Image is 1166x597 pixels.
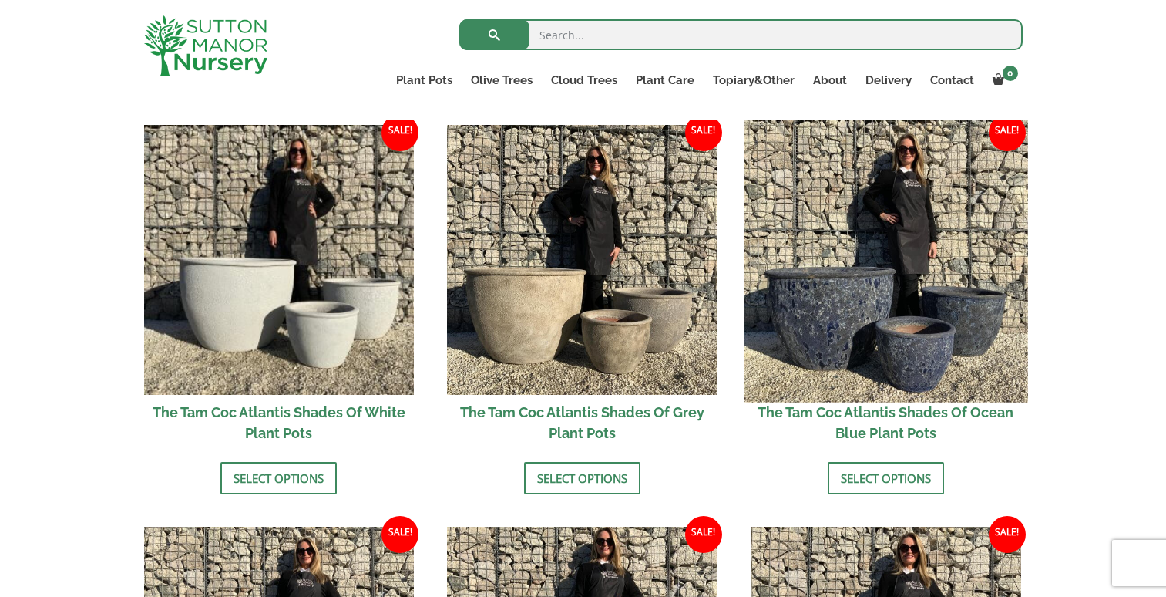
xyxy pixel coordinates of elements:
span: Sale! [989,114,1026,151]
h2: The Tam Coc Atlantis Shades Of Ocean Blue Plant Pots [751,395,1021,450]
span: Sale! [685,516,722,553]
h2: The Tam Coc Atlantis Shades Of Grey Plant Pots [447,395,717,450]
a: Delivery [856,69,921,91]
span: Sale! [685,114,722,151]
a: About [804,69,856,91]
a: Select options for “The Tam Coc Atlantis Shades Of Ocean Blue Plant Pots” [828,462,944,494]
span: 0 [1003,66,1018,81]
span: Sale! [381,114,418,151]
span: Sale! [989,516,1026,553]
a: Select options for “The Tam Coc Atlantis Shades Of White Plant Pots” [220,462,337,494]
a: Plant Pots [387,69,462,91]
a: Cloud Trees [542,69,627,91]
img: logo [144,15,267,76]
a: 0 [983,69,1023,91]
a: Contact [921,69,983,91]
a: Sale! The Tam Coc Atlantis Shades Of White Plant Pots [144,125,415,451]
a: Select options for “The Tam Coc Atlantis Shades Of Grey Plant Pots” [524,462,640,494]
span: Sale! [381,516,418,553]
a: Topiary&Other [704,69,804,91]
a: Sale! The Tam Coc Atlantis Shades Of Grey Plant Pots [447,125,717,451]
a: Sale! The Tam Coc Atlantis Shades Of Ocean Blue Plant Pots [751,125,1021,451]
input: Search... [459,19,1023,50]
img: The Tam Coc Atlantis Shades Of White Plant Pots [144,125,415,396]
h2: The Tam Coc Atlantis Shades Of White Plant Pots [144,395,415,450]
img: The Tam Coc Atlantis Shades Of Ocean Blue Plant Pots [744,118,1027,402]
a: Olive Trees [462,69,542,91]
img: The Tam Coc Atlantis Shades Of Grey Plant Pots [447,125,717,396]
a: Plant Care [627,69,704,91]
